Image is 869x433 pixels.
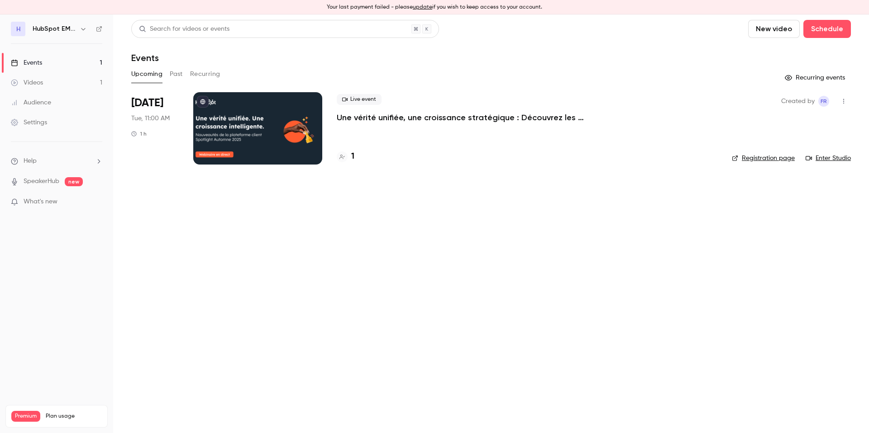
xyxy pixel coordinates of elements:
iframe: Noticeable Trigger [91,198,102,206]
button: Recurring [190,67,220,81]
div: Settings [11,118,47,127]
div: Audience [11,98,51,107]
h6: HubSpot EMEA FR [33,24,76,33]
a: 1 [337,151,354,163]
span: Plan usage [46,413,102,420]
button: Schedule [803,20,851,38]
button: Past [170,67,183,81]
button: Recurring events [781,71,851,85]
p: Your last payment failed - please if you wish to keep access to your account. [327,3,542,11]
div: Events [11,58,42,67]
a: Une vérité unifiée, une croissance stratégique : Découvrez les nouveautés du Spotlight - Automne ... [337,112,608,123]
span: new [65,177,83,186]
span: fabien Rabusseau [818,96,829,107]
div: 1 h [131,130,147,137]
a: SpeakerHub [24,177,59,186]
button: update [413,3,432,11]
div: Videos [11,78,43,87]
span: Live event [337,94,382,105]
span: Created by [781,96,815,107]
h4: 1 [351,151,354,163]
button: New video [748,20,800,38]
span: What's new [24,197,57,207]
span: H [16,24,20,34]
span: Help [24,156,37,166]
button: Upcoming [131,67,162,81]
span: [DATE] [131,96,163,110]
li: help-dropdown-opener [11,156,102,166]
div: Search for videos or events [139,24,229,34]
a: Enter Studio [806,154,851,163]
div: Oct 7 Tue, 11:00 AM (Europe/Paris) [131,92,179,165]
h1: Events [131,52,159,63]
a: Registration page [732,154,795,163]
span: Tue, 11:00 AM [131,114,170,123]
span: Premium [11,411,40,422]
span: fR [821,96,827,107]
